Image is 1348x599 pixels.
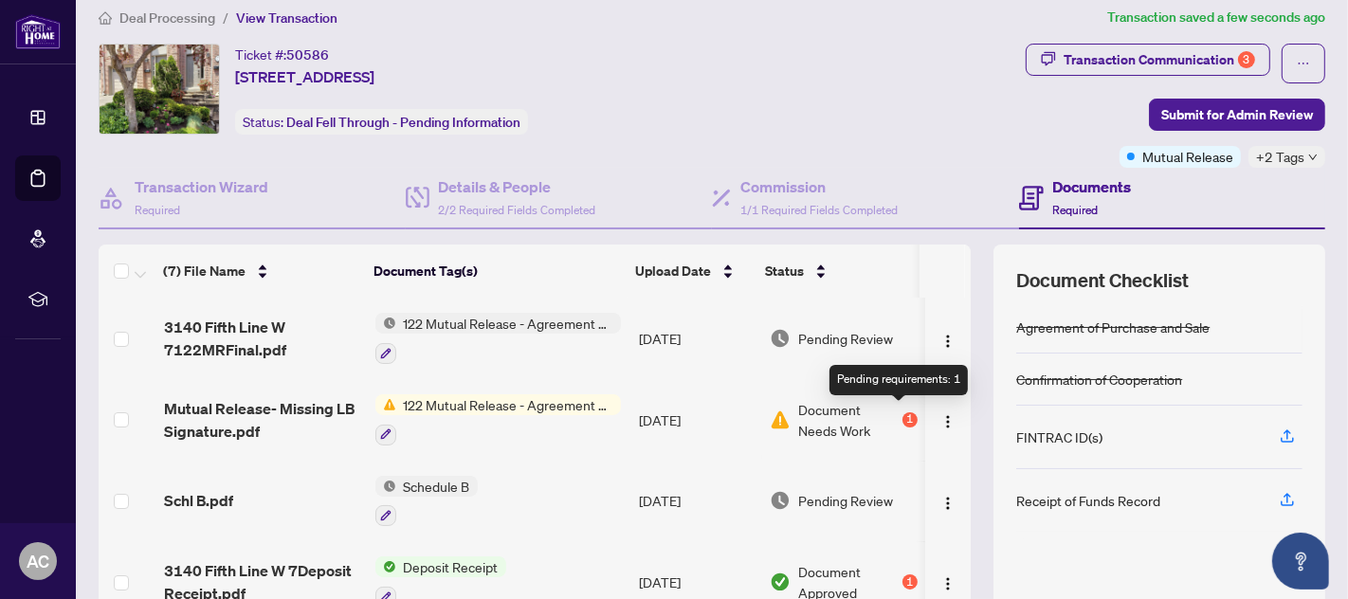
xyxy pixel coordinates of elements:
[1161,100,1313,130] span: Submit for Admin Review
[740,175,898,198] h4: Commission
[933,485,963,516] button: Logo
[1149,99,1325,131] button: Submit for Admin Review
[375,394,396,415] img: Status Icon
[940,334,956,349] img: Logo
[631,461,762,542] td: [DATE]
[396,394,621,415] span: 122 Mutual Release - Agreement of Purchase and Sale
[740,203,898,217] span: 1/1 Required Fields Completed
[631,379,762,461] td: [DATE]
[396,313,621,334] span: 122 Mutual Release - Agreement of Purchase and Sale
[155,245,365,298] th: (7) File Name
[1064,45,1255,75] div: Transaction Communication
[940,576,956,591] img: Logo
[770,328,791,349] img: Document Status
[940,414,956,429] img: Logo
[100,45,219,134] img: IMG-W12214512_1.jpg
[236,9,337,27] span: View Transaction
[757,245,920,298] th: Status
[770,409,791,430] img: Document Status
[798,399,899,441] span: Document Needs Work
[286,114,520,131] span: Deal Fell Through - Pending Information
[770,490,791,511] img: Document Status
[164,489,233,512] span: Schl B.pdf
[164,316,360,361] span: 3140 Fifth Line W 7122MRFinal.pdf
[439,203,596,217] span: 2/2 Required Fields Completed
[1016,267,1189,294] span: Document Checklist
[135,175,268,198] h4: Transaction Wizard
[635,261,711,281] span: Upload Date
[1016,369,1182,390] div: Confirmation of Cooperation
[1107,7,1325,28] article: Transaction saved a few seconds ago
[902,412,918,427] div: 1
[375,313,621,364] button: Status Icon122 Mutual Release - Agreement of Purchase and Sale
[933,405,963,435] button: Logo
[396,476,478,497] span: Schedule B
[829,365,968,395] div: Pending requirements: 1
[223,7,228,28] li: /
[119,9,215,27] span: Deal Processing
[99,11,112,25] span: home
[798,328,893,349] span: Pending Review
[765,261,804,281] span: Status
[375,394,621,445] button: Status Icon122 Mutual Release - Agreement of Purchase and Sale
[235,109,528,135] div: Status:
[902,574,918,590] div: 1
[1016,317,1210,337] div: Agreement of Purchase and Sale
[1016,490,1160,511] div: Receipt of Funds Record
[135,203,180,217] span: Required
[163,261,246,281] span: (7) File Name
[375,476,478,527] button: Status IconSchedule B
[27,548,49,574] span: AC
[1053,203,1099,217] span: Required
[798,490,893,511] span: Pending Review
[396,556,506,577] span: Deposit Receipt
[1297,57,1310,70] span: ellipsis
[375,556,396,577] img: Status Icon
[164,397,360,443] span: Mutual Release- Missing LB Signature.pdf
[770,572,791,592] img: Document Status
[15,14,61,49] img: logo
[235,44,329,65] div: Ticket #:
[933,567,963,597] button: Logo
[375,476,396,497] img: Status Icon
[940,496,956,511] img: Logo
[933,323,963,354] button: Logo
[1016,427,1102,447] div: FINTRAC ID(s)
[1256,146,1304,168] span: +2 Tags
[235,65,374,88] span: [STREET_ADDRESS]
[366,245,628,298] th: Document Tag(s)
[628,245,757,298] th: Upload Date
[375,313,396,334] img: Status Icon
[1142,146,1233,167] span: Mutual Release
[1272,533,1329,590] button: Open asap
[1238,51,1255,68] div: 3
[1026,44,1270,76] button: Transaction Communication3
[1053,175,1132,198] h4: Documents
[439,175,596,198] h4: Details & People
[1308,153,1318,162] span: down
[631,298,762,379] td: [DATE]
[286,46,329,64] span: 50586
